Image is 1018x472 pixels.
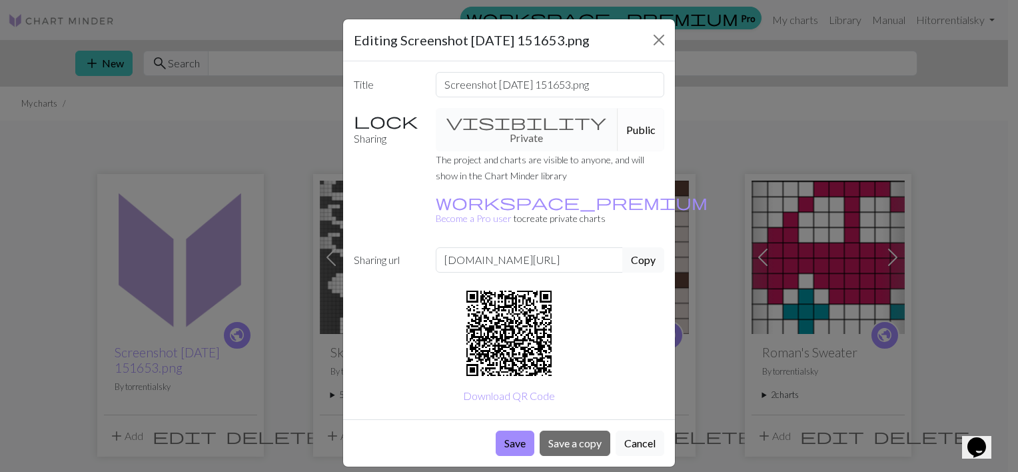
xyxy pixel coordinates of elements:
[436,154,644,181] small: The project and charts are visible to anyone, and will show in the Chart Minder library
[436,197,708,224] a: Become a Pro user
[436,197,708,224] small: to create private charts
[648,29,670,51] button: Close
[496,431,534,456] button: Save
[436,193,708,211] span: workspace_premium
[962,419,1005,459] iframe: chat widget
[618,108,664,151] button: Public
[346,247,428,273] label: Sharing url
[616,431,664,456] button: Cancel
[454,383,564,409] button: Download QR Code
[346,108,428,151] label: Sharing
[540,431,610,456] button: Save a copy
[354,30,590,50] h5: Editing Screenshot [DATE] 151653.png
[622,247,664,273] button: Copy
[346,72,428,97] label: Title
